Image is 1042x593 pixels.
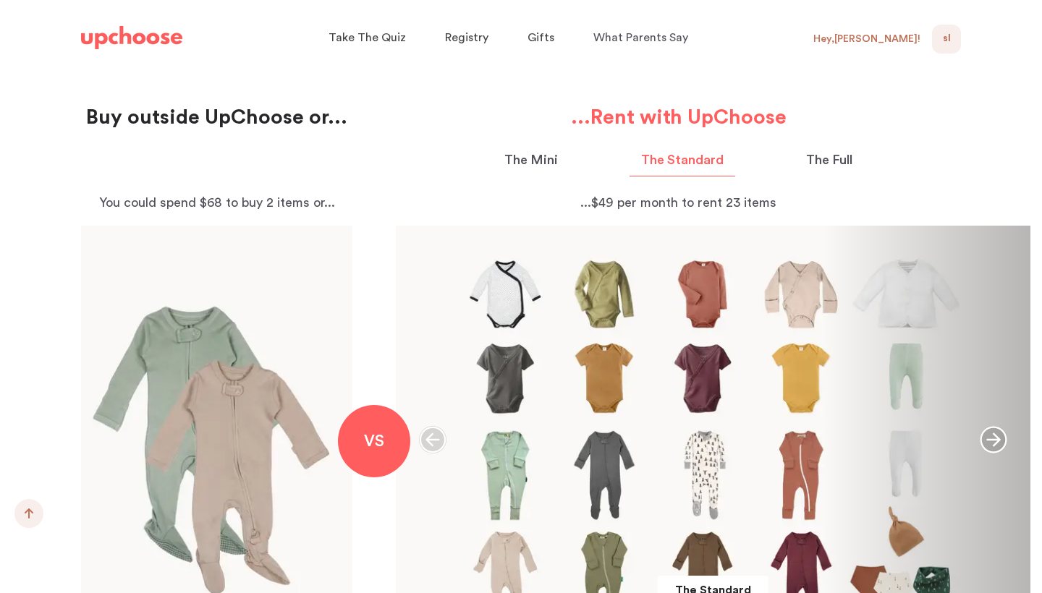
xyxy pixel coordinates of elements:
a: Registry [445,24,493,52]
a: Take The Quiz [329,24,410,52]
span: Take The Quiz [329,32,406,43]
a: What Parents Say [593,24,692,52]
span: VS [364,433,384,449]
button: The Mini [493,150,569,176]
p: The Mini [504,150,558,170]
span: What Parents Say [593,32,688,43]
p: The Standard [641,150,724,170]
span: SL [943,30,951,48]
span: Registry [445,32,488,43]
button: The Full [795,150,864,176]
a: Gifts [528,24,559,52]
a: UpChoose [81,23,182,53]
p: You could spend $68 to buy 2 items or... [81,192,352,213]
img: UpChoose [81,26,182,49]
span: Gifts [528,32,554,43]
p: The Full [806,150,852,170]
div: Hey, [PERSON_NAME] ! [813,33,920,46]
p: ...$49 per month to rent 23 items [396,192,961,213]
button: The Standard [630,150,735,176]
p: Buy outside UpChoose or... [81,104,352,130]
strong: ...Rent with UpChoose [571,107,787,127]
